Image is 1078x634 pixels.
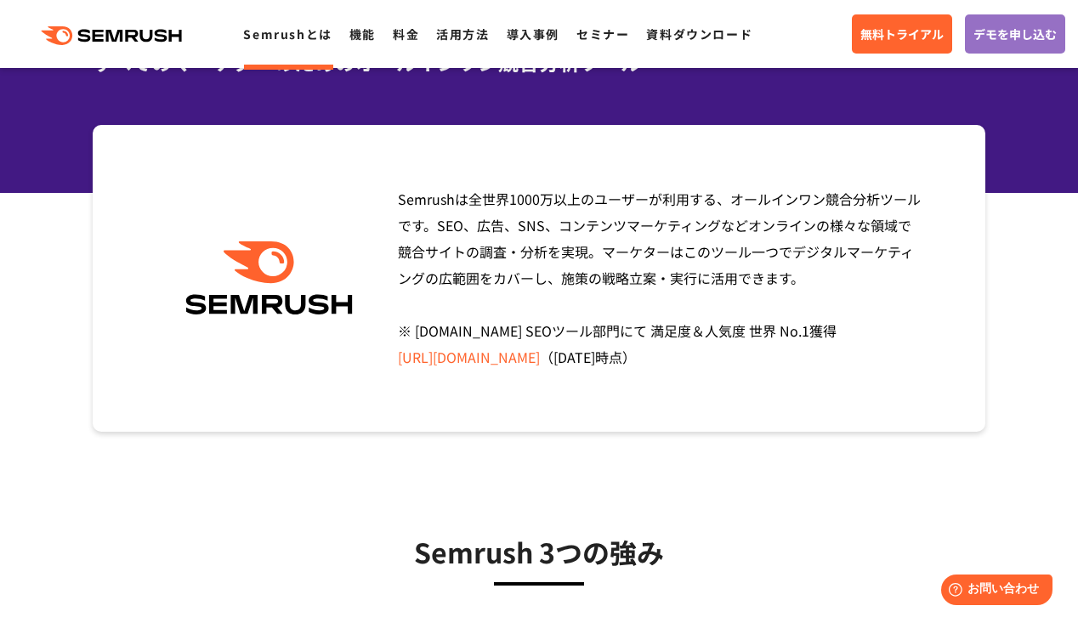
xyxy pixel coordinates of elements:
[973,25,1057,43] span: デモを申し込む
[646,25,752,42] a: 資料ダウンロード
[965,14,1065,54] a: デモを申し込む
[398,189,921,367] span: Semrushは全世界1000万以上のユーザーが利用する、オールインワン競合分析ツールです。SEO、広告、SNS、コンテンツマーケティングなどオンラインの様々な領域で競合サイトの調査・分析を実現...
[349,25,376,42] a: 機能
[243,25,332,42] a: Semrushとは
[393,25,419,42] a: 料金
[860,25,944,43] span: 無料トライアル
[436,25,489,42] a: 活用方法
[135,530,943,573] h3: Semrush 3つの強み
[927,568,1059,615] iframe: Help widget launcher
[507,25,559,42] a: 導入事例
[398,347,540,367] a: [URL][DOMAIN_NAME]
[576,25,629,42] a: セミナー
[852,14,952,54] a: 無料トライアル
[177,241,361,315] img: Semrush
